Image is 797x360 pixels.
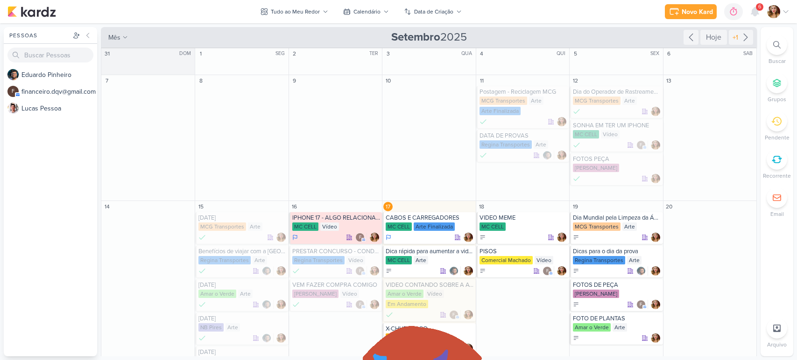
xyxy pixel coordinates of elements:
div: Finalizado [573,140,580,150]
div: Responsável: Thaís Leite [651,174,660,183]
div: Dia Mundial pela Limpeza da Água [573,214,661,222]
img: Eduardo Pinheiro [636,266,646,276]
button: Novo Kard [665,4,717,19]
img: Eduardo Pinheiro [7,69,19,80]
div: Hoje [700,30,727,45]
div: CABOS E CARREGADORES [386,214,473,222]
div: Dicas para o dia da prova [573,248,661,255]
span: mês [108,33,120,42]
div: Comercial Machado [480,256,533,264]
p: Buscar [769,57,786,65]
p: Pendente [765,133,790,142]
div: 10 [383,76,393,85]
div: Arte [253,256,267,264]
div: Amar o Verde [386,290,423,298]
div: SEG [275,50,288,57]
div: Colaboradores: Eduardo Pinheiro [543,151,554,160]
img: Thaís Leite [276,266,286,276]
p: f [452,313,455,318]
img: Thaís Leite [276,233,286,242]
div: f i n a n c e i r o . d q v @ g m a i l . c o m [21,87,97,97]
div: [PERSON_NAME] [573,164,619,172]
img: Eduardo Pinheiro [543,151,552,160]
div: Responsável: Thaís Leite [557,151,566,160]
div: Colaboradores: Eduardo Pinheiro [262,300,274,309]
div: Finalizado [480,117,487,126]
img: Eduardo Pinheiro [449,266,458,276]
div: financeiro.dqv@gmail.com [7,86,19,97]
div: Responsável: Thaís Leite [464,233,473,242]
p: f [359,303,361,307]
div: NB Pires [198,323,224,332]
div: Arte [414,256,428,264]
div: MC CELL [292,222,318,231]
div: A Fazer [573,234,579,241]
img: Eduardo Pinheiro [262,266,271,276]
div: Responsável: Thaís Leite [651,107,660,116]
div: 31 [102,49,112,58]
div: VIDEO MEME [480,214,567,222]
div: L u c a s P e s s o a [21,104,97,113]
div: financeiro.dqv@gmail.com [449,344,458,353]
div: Colaboradores: financeiro.dqv@gmail.com [355,266,367,276]
div: A Fazer [480,268,486,274]
div: Espeto D'oro [386,333,422,342]
img: Thaís Leite [557,266,566,276]
div: MC CELL [573,130,599,138]
div: Vídeo [320,222,339,231]
img: Thaís Leite [370,233,379,242]
img: Thaís Leite [464,266,473,276]
div: Responsável: Thaís Leite [651,300,660,309]
div: Finalizado [198,233,206,242]
div: Colaboradores: Eduardo Pinheiro [262,333,274,343]
div: Dia do Operador de Rastreamento [573,88,661,96]
p: f [359,269,361,274]
div: Em Andamento [386,300,428,308]
img: Lucas Pessoa [7,103,19,114]
div: 18 [477,202,487,211]
div: Em Andamento [386,234,391,241]
div: financeiro.dqv@gmail.com [355,233,365,242]
div: Finalizado [292,300,300,309]
div: Regina Transportes [198,256,251,264]
p: f [12,89,14,94]
div: E d u a r d o P i n h e i r o [21,70,97,80]
div: Responsável: Thaís Leite [651,140,660,150]
img: Thaís Leite [651,107,660,116]
div: Vídeo [340,290,359,298]
div: A Fazer [573,335,579,341]
div: Responsável: Thaís Leite [557,266,566,276]
img: Thaís Leite [276,333,286,343]
img: Thaís Leite [651,140,660,150]
p: Arquivo [767,340,787,349]
div: 12 [571,76,580,85]
p: f [546,269,549,274]
p: Email [770,210,784,218]
img: Thaís Leite [464,344,473,353]
img: Thaís Leite [557,151,566,160]
div: [PERSON_NAME] [573,290,619,298]
div: Em Andamento [292,234,298,241]
div: Regina Transportes [292,256,345,264]
div: MC CELL [386,222,412,231]
div: Pessoas [7,31,71,40]
div: Arte [238,290,253,298]
div: Finalizado [198,266,206,276]
img: kardz.app [7,6,56,17]
img: Thaís Leite [651,266,660,276]
img: Thaís Leite [557,233,566,242]
div: Responsável: Thaís Leite [370,266,379,276]
p: f [640,143,642,148]
div: Regina Transportes [573,256,625,264]
img: Thaís Leite [557,117,566,126]
strong: Setembro [391,30,440,44]
div: Responsável: Thaís Leite [276,266,286,276]
div: 5 [571,49,580,58]
div: Colaboradores: financeiro.dqv@gmail.com [449,344,461,353]
div: Responsável: Thaís Leite [464,266,473,276]
div: Vídeo [601,130,620,138]
div: Vídeo [535,256,553,264]
img: Thaís Leite [276,300,286,309]
div: MCG Transportes [573,222,621,231]
div: Finalizado [480,151,487,160]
